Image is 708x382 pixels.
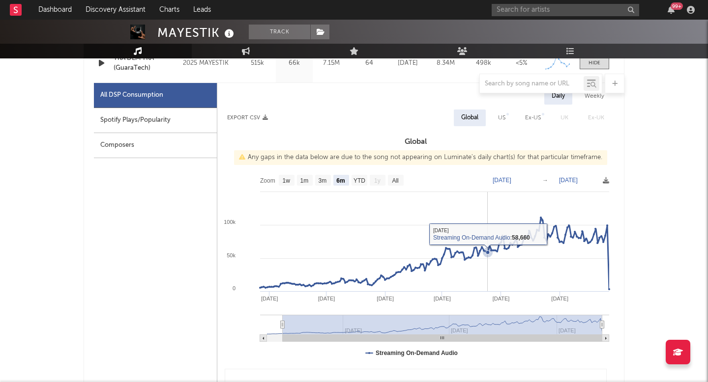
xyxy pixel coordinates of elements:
div: <5% [505,58,538,68]
div: [DATE] [391,58,424,68]
div: 2025 MAYESTIK [183,57,236,69]
text: All [392,177,398,184]
text: → [542,177,548,184]
text: [DATE] [434,296,451,301]
text: [DATE] [261,296,278,301]
button: Track [249,25,310,39]
div: US [498,112,505,124]
text: 3m [319,177,327,184]
div: Any gaps in the data below are due to the song not appearing on Luminate's daily chart(s) for tha... [234,150,607,165]
text: 50k [227,252,236,258]
div: Weekly [577,88,612,105]
text: 0 [233,285,236,291]
div: Daily [544,88,572,105]
text: [DATE] [377,296,394,301]
text: YTD [354,177,365,184]
div: All DSP Consumption [94,83,217,108]
div: 66k [278,58,310,68]
button: Export CSV [227,115,268,121]
text: [DATE] [551,296,568,301]
div: 498k [467,58,500,68]
button: 99+ [668,6,675,14]
text: 6m [336,177,345,184]
input: Search for artists [492,4,639,16]
text: Zoom [260,177,275,184]
text: 1y [374,177,381,184]
div: 7.15M [315,58,347,68]
div: 515k [241,58,273,68]
text: Streaming On-Demand Audio [376,350,458,356]
div: All DSP Consumption [100,89,163,101]
div: Global [461,112,478,124]
div: Composers [94,133,217,158]
text: [DATE] [493,177,511,184]
text: 1m [300,177,309,184]
text: 1w [283,177,291,184]
input: Search by song name or URL [480,80,584,88]
text: 100k [224,219,236,225]
div: MAYESTIK [157,25,236,41]
div: 64 [352,58,386,68]
div: 99 + [671,2,683,10]
text: [DATE] [559,177,578,184]
div: Spotify Plays/Popularity [94,108,217,133]
a: TRA DEM TRA (GuaraTech) [114,54,178,73]
h3: Global [217,136,614,148]
div: 8.34M [429,58,462,68]
text: [DATE] [318,296,335,301]
div: Ex-US [525,112,541,124]
text: [DATE] [493,296,510,301]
